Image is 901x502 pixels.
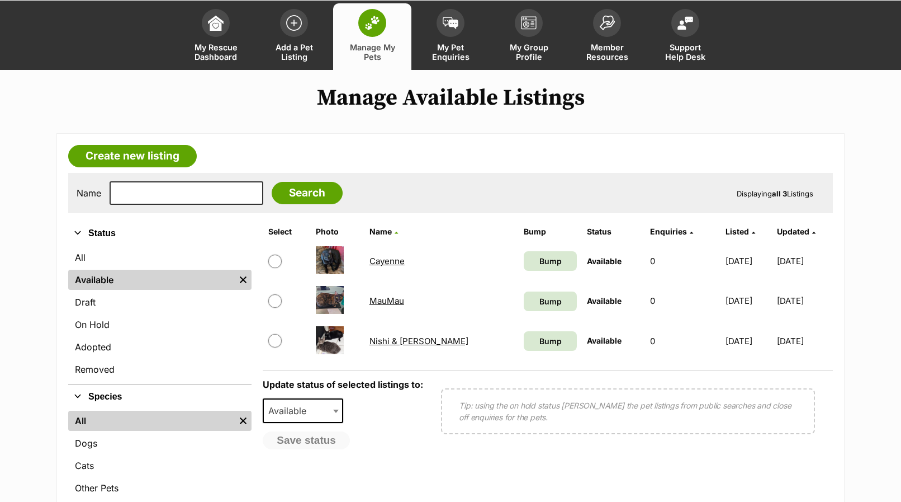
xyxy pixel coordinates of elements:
[68,226,252,241] button: Status
[772,189,787,198] strong: all 3
[737,189,813,198] span: Displaying Listings
[646,3,724,70] a: Support Help Desk
[777,227,809,236] span: Updated
[263,379,423,390] label: Update status of selected listings to:
[68,270,235,290] a: Available
[646,282,719,320] td: 0
[725,227,755,236] a: Listed
[316,246,344,274] img: Cayenne
[255,3,333,70] a: Add a Pet Listing
[504,43,554,62] span: My Group Profile
[539,335,562,347] span: Bump
[235,411,252,431] a: Remove filter
[725,227,749,236] span: Listed
[519,223,581,241] th: Bump
[264,403,317,419] span: Available
[177,3,255,70] a: My Rescue Dashboard
[677,16,693,30] img: help-desk-icon-fdf02630f3aa405de69fd3d07c3f3aa587a6932b1a1747fa1d2bba05be0121f9.svg
[68,292,252,312] a: Draft
[68,145,197,167] a: Create new listing
[68,247,252,268] a: All
[582,43,632,62] span: Member Resources
[68,245,252,384] div: Status
[425,43,476,62] span: My Pet Enquiries
[369,295,404,306] a: MauMau
[650,227,693,236] a: Enquiries
[333,3,411,70] a: Manage My Pets
[77,188,101,198] label: Name
[582,223,644,241] th: Status
[369,256,405,266] a: Cayenne
[68,433,252,453] a: Dogs
[650,227,687,236] span: translation missing: en.admin.listings.index.attributes.enquiries
[364,16,380,30] img: manage-my-pets-icon-02211641906a0b7f246fdf0571729dbe1e7629f14944591b6c1af311fb30b64b.svg
[777,242,832,280] td: [DATE]
[660,43,710,62] span: Support Help Desk
[521,16,537,30] img: group-profile-icon-3fa3cf56718a62981997c0bc7e787c4b2cf8bcc04b72c1350f741eb67cf2f40e.svg
[68,478,252,498] a: Other Pets
[777,282,832,320] td: [DATE]
[286,15,302,31] img: add-pet-listing-icon-0afa8454b4691262ce3f59096e99ab1cd57d4a30225e0717b998d2c9b9846f56.svg
[490,3,568,70] a: My Group Profile
[263,398,343,423] span: Available
[272,182,343,204] input: Search
[235,270,252,290] a: Remove filter
[524,251,577,271] a: Bump
[524,331,577,351] a: Bump
[411,3,490,70] a: My Pet Enquiries
[68,411,235,431] a: All
[443,17,458,29] img: pet-enquiries-icon-7e3ad2cf08bfb03b45e93fb7055b45f3efa6380592205ae92323e6603595dc1f.svg
[777,322,832,360] td: [DATE]
[568,3,646,70] a: Member Resources
[524,292,577,311] a: Bump
[587,336,622,345] span: Available
[539,255,562,267] span: Bump
[311,223,364,241] th: Photo
[316,326,344,354] img: Nishi & Nila
[587,256,622,266] span: Available
[721,242,776,280] td: [DATE]
[68,337,252,357] a: Adopted
[68,315,252,335] a: On Hold
[646,242,719,280] td: 0
[721,322,776,360] td: [DATE]
[68,359,252,379] a: Removed
[191,43,241,62] span: My Rescue Dashboard
[369,227,398,236] a: Name
[646,322,719,360] td: 0
[459,400,797,423] p: Tip: using the on hold status [PERSON_NAME] the pet listings from public searches and close off e...
[587,296,622,306] span: Available
[347,43,397,62] span: Manage My Pets
[369,227,392,236] span: Name
[599,15,615,30] img: member-resources-icon-8e73f808a243e03378d46382f2149f9095a855e16c252ad45f914b54edf8863c.svg
[264,223,310,241] th: Select
[369,336,468,346] a: Nishi & [PERSON_NAME]
[263,431,350,449] button: Save status
[269,43,319,62] span: Add a Pet Listing
[208,15,224,31] img: dashboard-icon-eb2f2d2d3e046f16d808141f083e7271f6b2e854fb5c12c21221c1fb7104beca.svg
[68,456,252,476] a: Cats
[777,227,815,236] a: Updated
[539,295,562,307] span: Bump
[68,390,252,404] button: Species
[721,282,776,320] td: [DATE]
